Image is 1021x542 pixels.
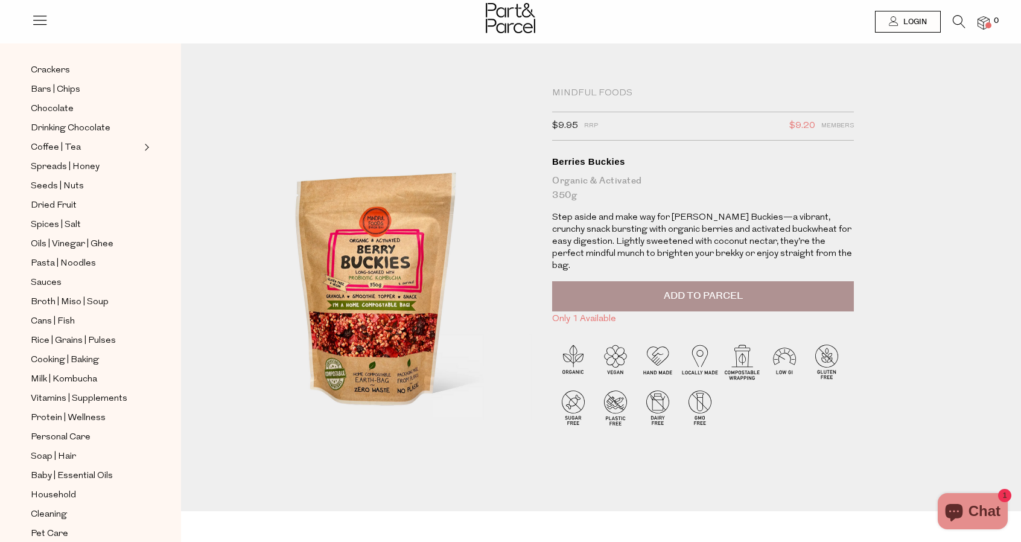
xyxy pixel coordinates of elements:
[552,386,594,429] img: P_P-ICONS-Live_Bec_V11_Sugar_Free.svg
[31,527,68,541] span: Pet Care
[31,411,106,426] span: Protein | Wellness
[31,101,141,116] a: Chocolate
[31,160,100,174] span: Spreads | Honey
[31,353,99,368] span: Cooking | Baking
[31,391,141,406] a: Vitamins | Supplements
[31,63,70,78] span: Crackers
[31,276,62,290] span: Sauces
[31,314,141,329] a: Cans | Fish
[31,179,84,194] span: Seeds | Nuts
[821,118,854,134] span: Members
[763,340,806,383] img: P_P-ICONS-Live_Bec_V11_Low_Gi.svg
[31,237,141,252] a: Oils | Vinegar | Ghee
[31,102,74,116] span: Chocolate
[637,386,679,429] img: P_P-ICONS-Live_Bec_V11_Dairy_Free.svg
[31,508,67,522] span: Cleaning
[664,289,743,303] span: Add to Parcel
[31,488,141,503] a: Household
[31,275,141,290] a: Sauces
[875,11,941,33] a: Login
[31,256,141,271] a: Pasta | Noodles
[31,392,127,406] span: Vitamins | Supplements
[31,141,81,155] span: Coffee | Tea
[31,140,141,155] a: Coffee | Tea
[31,352,141,368] a: Cooking | Baking
[594,386,637,429] img: P_P-ICONS-Live_Bec_V11_Plastic_Free.svg
[31,488,76,503] span: Household
[991,16,1002,27] span: 0
[31,430,141,445] a: Personal Care
[789,118,815,134] span: $9.20
[31,159,141,174] a: Spreads | Honey
[31,218,81,232] span: Spices | Salt
[31,334,116,348] span: Rice | Grains | Pulses
[31,199,77,213] span: Dried Fruit
[31,121,141,136] a: Drinking Chocolate
[679,386,721,429] img: P_P-ICONS-Live_Bec_V11_GMO_Free.svg
[31,237,113,252] span: Oils | Vinegar | Ghee
[31,198,141,213] a: Dried Fruit
[934,493,1011,532] inbox-online-store-chat: Shopify online store chat
[31,83,80,97] span: Bars | Chips
[31,372,97,387] span: Milk | Kombucha
[31,257,96,271] span: Pasta | Noodles
[31,295,109,310] span: Broth | Miso | Soup
[31,314,75,329] span: Cans | Fish
[552,212,854,272] p: Step aside and make way for [PERSON_NAME] Buckies—a vibrant, crunchy snack bursting with organic ...
[552,118,578,134] span: $9.95
[31,372,141,387] a: Milk | Kombucha
[31,179,141,194] a: Seeds | Nuts
[552,174,854,203] div: Organic & Activated 350g
[978,16,990,29] a: 0
[900,17,927,27] span: Login
[31,526,141,541] a: Pet Care
[637,340,679,383] img: P_P-ICONS-Live_Bec_V11_Handmade.svg
[552,88,854,100] div: Mindful Foods
[486,3,535,33] img: Part&Parcel
[141,140,150,155] button: Expand/Collapse Coffee | Tea
[721,340,763,383] img: P_P-ICONS-Live_Bec_V11_Compostable_Wrapping.svg
[31,430,91,445] span: Personal Care
[584,118,598,134] span: RRP
[31,295,141,310] a: Broth | Miso | Soup
[217,92,534,466] img: Berries Buckies
[31,410,141,426] a: Protein | Wellness
[594,340,637,383] img: P_P-ICONS-Live_Bec_V11_Vegan.svg
[552,281,854,311] button: Add to Parcel
[31,121,110,136] span: Drinking Chocolate
[31,450,76,464] span: Soap | Hair
[31,507,141,522] a: Cleaning
[31,63,141,78] a: Crackers
[31,82,141,97] a: Bars | Chips
[679,340,721,383] img: P_P-ICONS-Live_Bec_V11_Locally_Made_2.svg
[31,449,141,464] a: Soap | Hair
[31,468,141,483] a: Baby | Essential Oils
[31,217,141,232] a: Spices | Salt
[806,340,848,383] img: P_P-ICONS-Live_Bec_V11_Gluten_Free.svg
[552,340,594,383] img: P_P-ICONS-Live_Bec_V11_Organic.svg
[31,333,141,348] a: Rice | Grains | Pulses
[31,469,113,483] span: Baby | Essential Oils
[552,156,854,168] div: Berries Buckies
